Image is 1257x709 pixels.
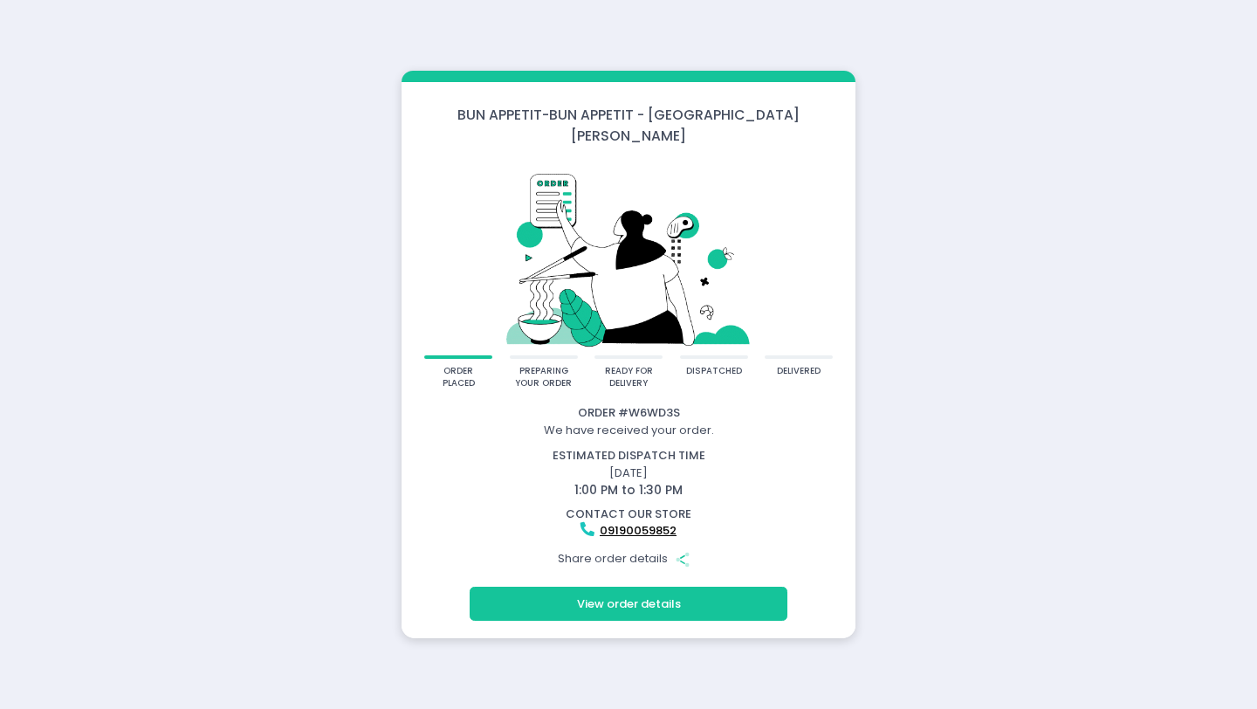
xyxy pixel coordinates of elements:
a: 09190059852 [600,522,677,539]
div: dispatched [686,365,742,378]
span: 1:00 PM to 1:30 PM [574,481,683,499]
div: order placed [430,365,487,390]
div: delivered [777,365,821,378]
div: Order # W6WD3S [404,404,853,422]
div: BUN APPETIT - BUN APPETIT - [GEOGRAPHIC_DATA][PERSON_NAME] [402,105,855,146]
div: estimated dispatch time [404,447,853,465]
img: talkie [424,157,833,355]
div: ready for delivery [601,365,657,390]
div: [DATE] [394,447,864,499]
div: preparing your order [515,365,572,390]
div: We have received your order. [404,422,853,439]
button: View order details [470,587,787,620]
div: contact our store [404,506,853,523]
div: Share order details [404,542,853,575]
